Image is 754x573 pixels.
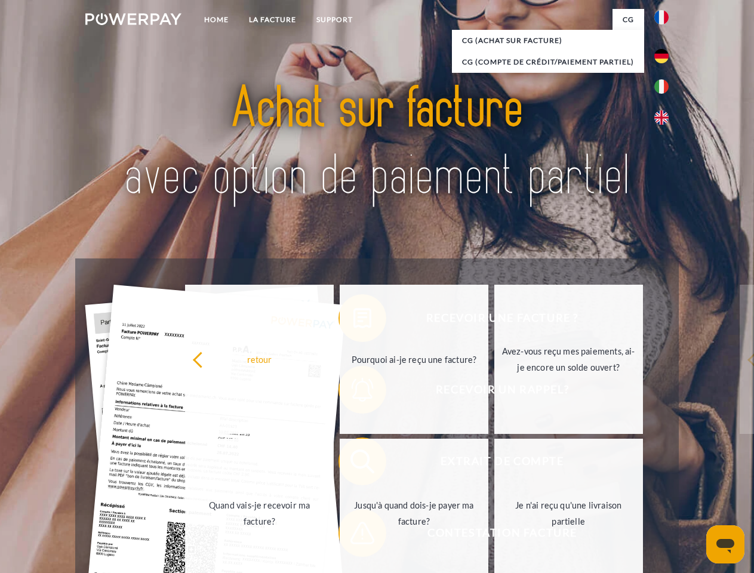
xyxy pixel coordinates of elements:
div: retour [192,351,327,367]
img: logo-powerpay-white.svg [85,13,181,25]
img: title-powerpay_fr.svg [114,57,640,229]
a: Home [194,9,239,30]
a: Support [306,9,363,30]
a: CG (Compte de crédit/paiement partiel) [452,51,644,73]
div: Pourquoi ai-je reçu une facture? [347,351,481,367]
img: en [654,110,669,125]
iframe: Bouton de lancement de la fenêtre de messagerie [706,525,744,563]
div: Quand vais-je recevoir ma facture? [192,497,327,529]
a: CG (achat sur facture) [452,30,644,51]
div: Je n'ai reçu qu'une livraison partielle [501,497,636,529]
div: Avez-vous reçu mes paiements, ai-je encore un solde ouvert? [501,343,636,375]
img: de [654,49,669,63]
a: LA FACTURE [239,9,306,30]
a: Avez-vous reçu mes paiements, ai-je encore un solde ouvert? [494,285,643,434]
img: fr [654,10,669,24]
a: CG [613,9,644,30]
img: it [654,79,669,94]
div: Jusqu'à quand dois-je payer ma facture? [347,497,481,529]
